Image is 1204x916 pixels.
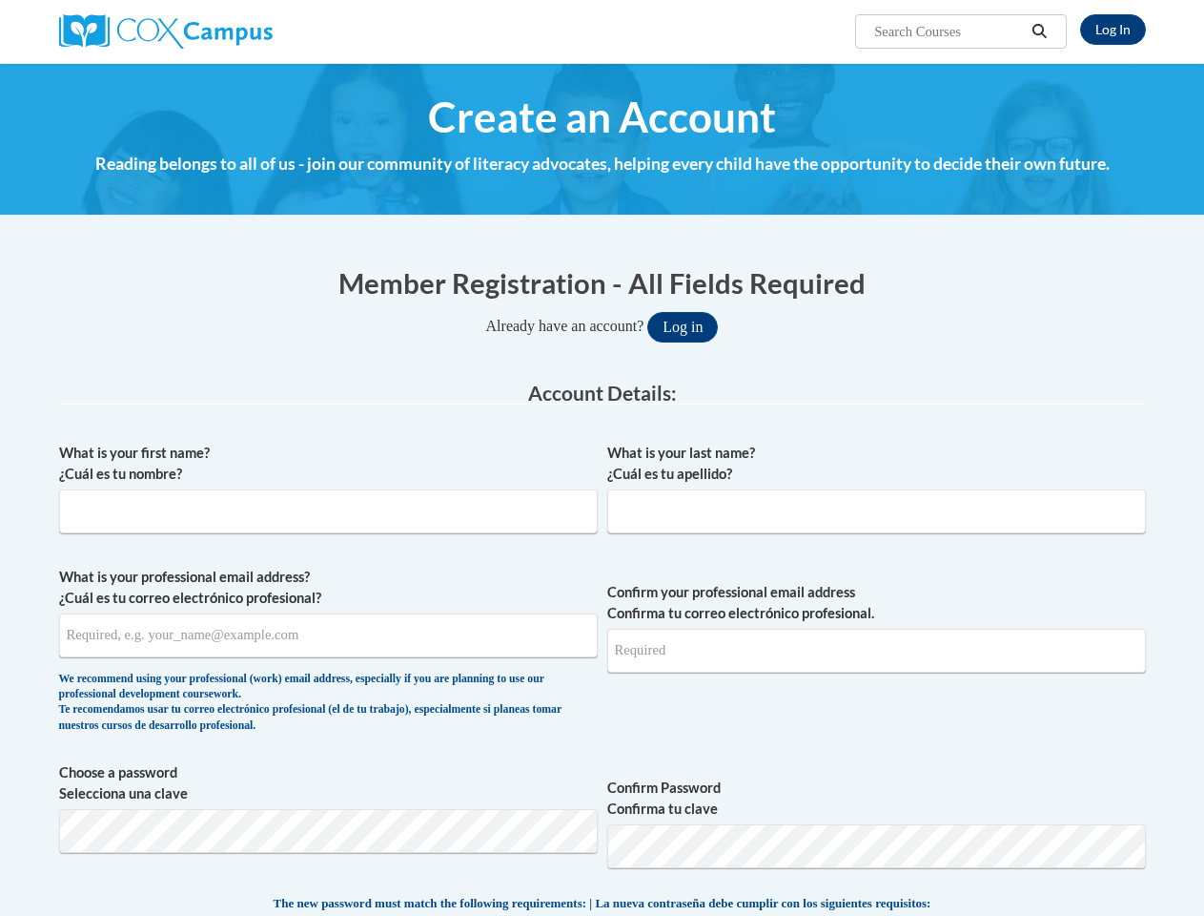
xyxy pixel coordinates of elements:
[59,489,598,533] input: Metadata input
[59,672,598,735] div: We recommend using your professional (work) email address, especially if you are planning to use ...
[59,263,1146,302] h1: Member Registration - All Fields Required
[872,20,1025,43] input: Search Courses
[607,582,1146,624] label: Confirm your professional email address Confirma tu correo electrónico profesional.
[59,152,1146,177] h4: Reading belongs to all of us - join our community of literacy advocates, helping every child have...
[59,443,598,485] label: What is your first name? ¿Cuál es tu nombre?
[486,318,644,334] span: Already have an account?
[607,443,1146,485] label: What is your last name? ¿Cuál es tu apellido?
[59,567,598,609] label: What is your professional email address? ¿Cuál es tu correo electrónico profesional?
[59,14,273,49] img: Cox Campus
[59,614,598,657] input: Metadata input
[647,312,718,343] button: Log in
[274,895,931,912] span: The new password must match the following requirements: | La nueva contraseña debe cumplir con lo...
[1025,20,1053,43] button: Search
[528,381,677,405] span: Account Details:
[59,762,598,804] label: Choose a password Selecciona una clave
[607,489,1146,533] input: Metadata input
[1080,14,1146,45] a: Log In
[428,92,776,142] span: Create an Account
[607,629,1146,673] input: Required
[607,778,1146,820] label: Confirm Password Confirma tu clave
